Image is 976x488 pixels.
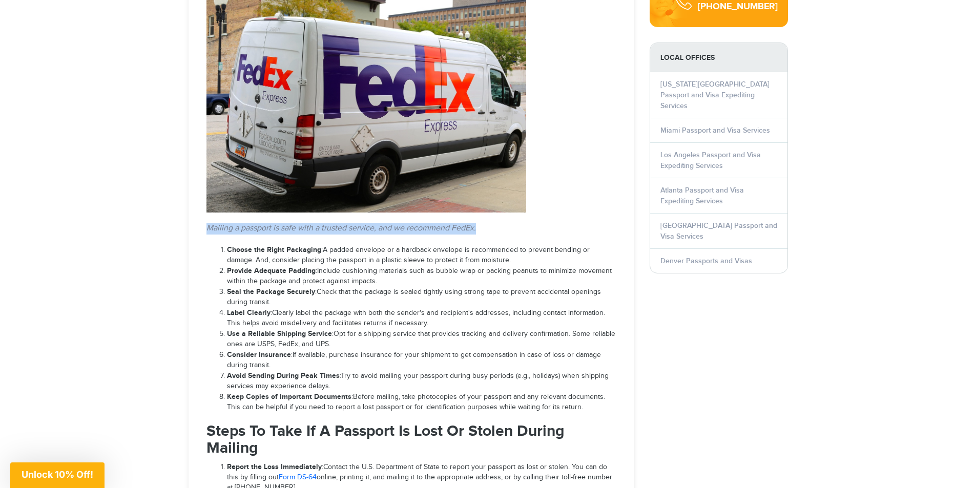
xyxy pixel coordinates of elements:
strong: Consider Insurance [227,350,291,359]
li: If available, purchase insurance for your shipment to get compensation in case of loss or damage ... [227,350,616,371]
div: [PHONE_NUMBER] [698,2,778,12]
span: : [227,330,334,338]
li: A padded envelope or a hardback envelope is recommended to prevent bending or damage. And, consid... [227,245,616,266]
span: : [227,288,317,296]
strong: LOCAL OFFICES [650,43,787,72]
li: Try to avoid mailing your passport during busy periods (e.g., holidays) when shipping services ma... [227,371,616,392]
strong: Choose the Right Packaging [227,245,321,254]
span: Steps To Take If A Passport Is Lost Or Stolen During Mailing [206,422,565,457]
span: : [227,309,272,317]
li: Clearly label the package with both the sender's and recipient's addresses, including contact inf... [227,308,616,329]
li: Check that the package is sealed tightly using strong tape to prevent accidental openings during ... [227,287,616,308]
span: : [227,372,341,380]
span: : [227,463,323,471]
a: [US_STATE][GEOGRAPHIC_DATA] Passport and Visa Expediting Services [660,80,770,110]
a: [GEOGRAPHIC_DATA] Passport and Visa Services [660,221,777,241]
a: Denver Passports and Visas [660,257,752,265]
span: : [227,267,317,275]
em: Mailing a passport is safe with a trusted service, and we recommend FedEx. [206,223,476,233]
strong: Use a Reliable Shipping Service [227,329,332,338]
span: Unlock 10% Off! [22,469,93,480]
strong: Provide Adequate Padding [227,266,316,275]
li: Before mailing, take photocopies of your passport and any relevant documents. This can be helpful... [227,392,616,413]
a: Form DS-64 [279,473,317,481]
strong: Seal the Package Securely [227,287,315,296]
span: : [227,393,353,401]
strong: Keep Copies of Important Documents [227,392,351,401]
li: Include cushioning materials such as bubble wrap or packing peanuts to minimize movement within t... [227,266,616,287]
li: Opt for a shipping service that provides tracking and delivery confirmation. Some reliable ones a... [227,329,616,350]
strong: Avoid Sending During Peak Times [227,371,340,380]
strong: Report the Loss Immediately [227,462,322,471]
div: Unlock 10% Off! [10,462,105,488]
a: Los Angeles Passport and Visa Expediting Services [660,151,761,170]
span: : [227,246,323,254]
a: Miami Passport and Visa Services [660,126,770,135]
a: Atlanta Passport and Visa Expediting Services [660,186,744,205]
strong: Label Clearly [227,308,271,317]
span: : [227,351,293,359]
